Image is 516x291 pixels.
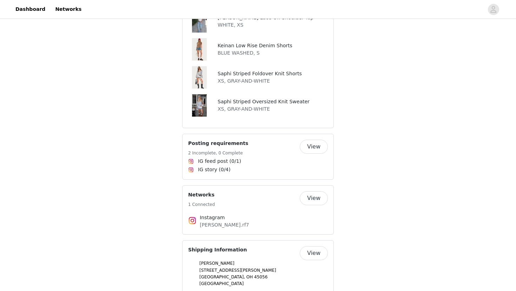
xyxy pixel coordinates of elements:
[199,260,328,266] p: [PERSON_NAME]
[51,1,86,17] a: Networks
[188,167,194,173] img: Instagram Icon
[218,98,310,105] h4: Saphi Striped Oversized Knit Sweater
[182,134,334,180] div: Posting requirements
[11,1,49,17] a: Dashboard
[300,246,328,260] button: View
[188,191,215,199] h4: Networks
[490,4,497,15] div: avatar
[218,42,292,49] h4: Keinan Low Rise Denim Shorts
[218,49,292,57] p: BLUE WASHED, S
[200,221,316,229] p: [PERSON_NAME].rf7
[192,94,207,117] img: Saphi Striped Oversized Knit Sweater
[192,10,207,33] img: Kessa Sheer Lace Off Shoulder Top
[188,150,248,156] h5: 2 Incomplete, 0 Complete
[188,159,194,164] img: Instagram Icon
[188,246,247,254] h4: Shipping Information
[200,214,316,221] h4: Instagram
[188,201,215,208] h5: 1 Connected
[218,70,302,77] h4: Saphi Striped Foldover Knit Shorts
[198,166,231,173] span: IG story (0/4)
[188,216,197,225] img: Instagram Icon
[218,21,313,29] p: WHITE, XS
[254,275,267,279] span: 45056
[246,275,253,279] span: OH
[188,140,248,147] h4: Posting requirements
[192,66,207,89] img: Saphi Striped Foldover Knit Shorts
[192,38,207,61] img: Keinan Low Rise Denim Shorts
[300,191,328,205] button: View
[218,77,302,85] p: XS, GRAY-AND-WHITE
[199,275,245,279] span: [GEOGRAPHIC_DATA],
[218,105,310,113] p: XS, GRAY-AND-WHITE
[199,267,328,273] p: [STREET_ADDRESS][PERSON_NAME]
[300,140,328,154] button: View
[199,280,328,287] p: [GEOGRAPHIC_DATA]
[198,158,241,165] span: IG feed post (0/1)
[182,185,334,235] div: Networks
